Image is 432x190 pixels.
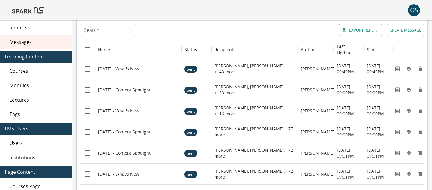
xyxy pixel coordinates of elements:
button: Sort [376,45,385,54]
button: Duplicate [404,64,413,73]
button: Remove [416,127,425,136]
svg: Remove [417,129,423,135]
p: [PERSON_NAME], [PERSON_NAME], +116 more [214,105,295,117]
button: View [393,149,402,158]
button: Duplicate [404,127,413,136]
button: Duplicate [404,149,413,158]
svg: View [394,66,400,72]
svg: View [394,171,400,177]
p: [PERSON_NAME] [301,87,334,93]
p: [DATE] 09:00PM [367,84,391,96]
svg: View [394,87,400,93]
p: [DATE] 09:01PM [367,147,391,159]
svg: View [394,129,400,135]
span: Sent [184,59,197,80]
svg: Remove [417,66,423,72]
p: [PERSON_NAME] [301,171,334,177]
button: account of current user [408,4,420,16]
svg: Remove [417,87,423,93]
span: Tags [10,111,67,118]
div: Sent [367,47,376,52]
p: [DATE] 09:00PM [337,126,361,138]
button: View [393,106,402,115]
span: Sent [184,164,197,185]
span: Lectures [10,96,67,103]
p: [PERSON_NAME] [301,108,334,114]
div: Name [98,47,110,52]
div: Author [301,47,315,52]
svg: Duplicate [406,150,412,156]
svg: Duplicate [406,87,412,93]
button: Sort [315,45,324,54]
svg: Remove [417,108,423,114]
button: View [393,127,402,136]
svg: Duplicate [406,108,412,114]
p: [DATE] 09:40PM [367,63,391,75]
p: [DATE] 09:01PM [337,168,361,180]
p: [DATE] 09:40PM [337,63,361,75]
p: [DATE] 09:01PM [337,147,361,159]
svg: Remove [417,171,423,177]
span: Sent [184,101,197,122]
svg: View [394,150,400,156]
p: [PERSON_NAME], [PERSON_NAME], +143 more [214,63,295,75]
button: Remove [416,106,425,115]
p: [DATE] 09:00PM [337,84,361,96]
div: Status [184,47,197,52]
button: Sort [111,45,119,54]
div: OS [408,4,420,16]
span: Learning Content [5,53,67,60]
span: Modules [10,82,67,89]
span: Courses [10,67,67,75]
button: Duplicate [404,85,413,94]
svg: Duplicate [406,171,412,177]
p: [PERSON_NAME] [301,150,334,156]
h6: Last Updated [337,43,354,56]
span: Page Content [5,168,67,176]
button: Duplicate [404,106,413,115]
p: [DATE] 09:01PM [367,168,391,180]
p: [PERSON_NAME], [PERSON_NAME], +72 more [214,168,295,180]
span: Users [10,139,67,147]
div: Recipients [214,47,235,52]
img: Logo of SPARK at Stanford [12,3,44,17]
p: [PERSON_NAME], [PERSON_NAME], +72 more [214,147,295,159]
p: [DATE] 09:00PM [367,126,391,138]
span: Courses Page [10,183,67,190]
p: [PERSON_NAME] [301,129,334,135]
button: Remove [416,170,425,179]
button: Remove [416,149,425,158]
svg: Remove [417,150,423,156]
button: Export report [339,24,382,36]
span: Messages [10,38,67,46]
svg: View [394,108,400,114]
span: Sent [184,143,197,164]
button: Remove [416,85,425,94]
button: Duplicate [404,170,413,179]
p: [PERSON_NAME] [301,66,334,72]
button: Sort [198,45,206,54]
p: [DATE] 09:00PM [337,105,361,117]
button: View [393,64,402,73]
button: Sort [236,45,244,54]
span: Sent [184,122,197,143]
svg: Duplicate [406,66,412,72]
span: Reports [10,24,67,31]
button: View [393,85,402,94]
span: LMS Users [5,125,67,132]
button: Create message [387,24,424,36]
svg: Duplicate [406,129,412,135]
button: View [393,170,402,179]
span: Institutions [10,154,67,161]
p: [PERSON_NAME], [PERSON_NAME], +133 more [214,84,295,96]
p: [PERSON_NAME], [PERSON_NAME], +77 more [214,126,295,138]
button: Sort [352,45,361,54]
button: Remove [416,64,425,73]
p: [DATE] 09:00PM [367,105,391,117]
span: Sent [184,80,197,101]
